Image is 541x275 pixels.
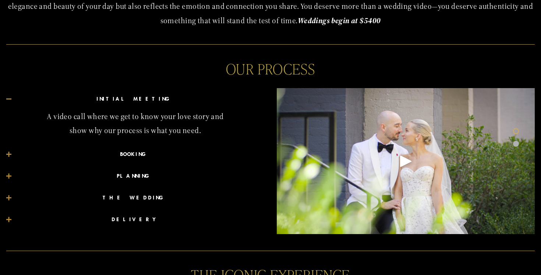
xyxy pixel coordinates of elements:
[6,166,264,187] button: PLANNING
[11,215,264,225] span: DELIVERY
[6,61,535,76] h2: OUR PROCESS
[6,209,264,230] button: DELIVERY
[6,110,264,143] div: INITIAL MEETING
[6,144,264,165] button: BOOKING
[298,15,381,25] em: Weddings begin at $5400
[6,88,264,110] button: INITIAL MEETING
[11,193,264,203] span: THE WEDDING
[6,187,264,209] button: THE WEDDING
[397,152,415,170] div: Play
[11,171,264,181] span: PLANNING
[45,110,226,138] p: A video call where we get to know your love story and show why our process is what you need.
[11,94,264,104] span: INITIAL MEETING
[11,149,264,160] span: BOOKING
